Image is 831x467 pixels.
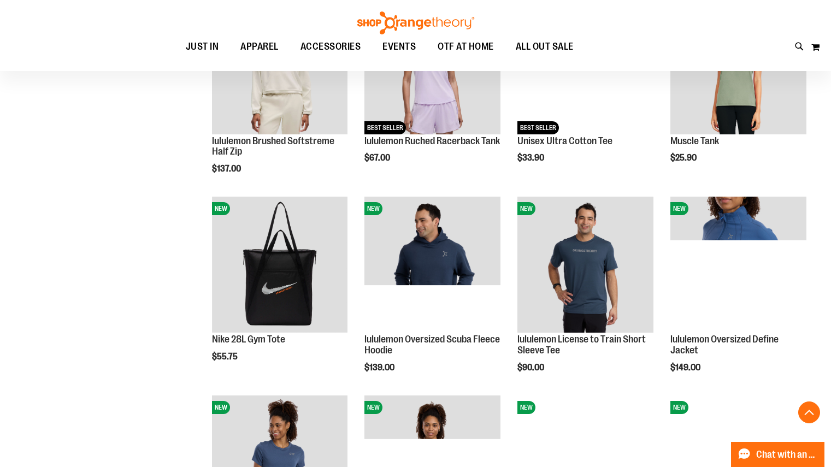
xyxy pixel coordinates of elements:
[731,442,825,467] button: Chat with an Expert
[517,363,546,373] span: $90.00
[517,135,612,146] a: Unisex Ultra Cotton Tee
[212,401,230,414] span: NEW
[212,334,285,345] a: Nike 28L Gym Tote
[364,197,500,334] a: lululemon Oversized Scuba Fleece HoodieNEW
[212,197,348,333] img: Nike 28L Gym Tote
[364,401,382,414] span: NEW
[670,135,719,146] a: Muscle Tank
[300,34,361,59] span: ACCESSORIES
[356,11,476,34] img: Shop Orangetheory
[512,191,659,400] div: product
[670,197,806,333] img: lululemon Oversized Define Jacket
[364,363,396,373] span: $139.00
[212,197,348,334] a: Nike 28L Gym ToteNEW
[364,153,392,163] span: $67.00
[670,401,688,414] span: NEW
[364,135,500,146] a: lululemon Ruched Racerback Tank
[207,191,353,389] div: product
[212,164,243,174] span: $137.00
[517,401,535,414] span: NEW
[756,450,818,460] span: Chat with an Expert
[517,197,653,334] a: lululemon License to Train Short Sleeve TeeNEW
[382,34,416,59] span: EVENTS
[364,334,500,356] a: lululemon Oversized Scuba Fleece Hoodie
[359,191,506,400] div: product
[517,153,546,163] span: $33.90
[517,334,646,356] a: lululemon License to Train Short Sleeve Tee
[670,363,702,373] span: $149.00
[670,153,698,163] span: $25.90
[364,197,500,333] img: lululemon Oversized Scuba Fleece Hoodie
[517,202,535,215] span: NEW
[438,34,494,59] span: OTF AT HOME
[670,197,806,334] a: lululemon Oversized Define JacketNEW
[240,34,279,59] span: APPAREL
[364,202,382,215] span: NEW
[670,334,779,356] a: lululemon Oversized Define Jacket
[212,202,230,215] span: NEW
[516,34,574,59] span: ALL OUT SALE
[364,121,406,134] span: BEST SELLER
[798,401,820,423] button: Back To Top
[517,197,653,333] img: lululemon License to Train Short Sleeve Tee
[670,202,688,215] span: NEW
[186,34,219,59] span: JUST IN
[212,135,334,157] a: lululemon Brushed Softstreme Half Zip
[517,121,559,134] span: BEST SELLER
[665,191,812,400] div: product
[212,352,239,362] span: $55.75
